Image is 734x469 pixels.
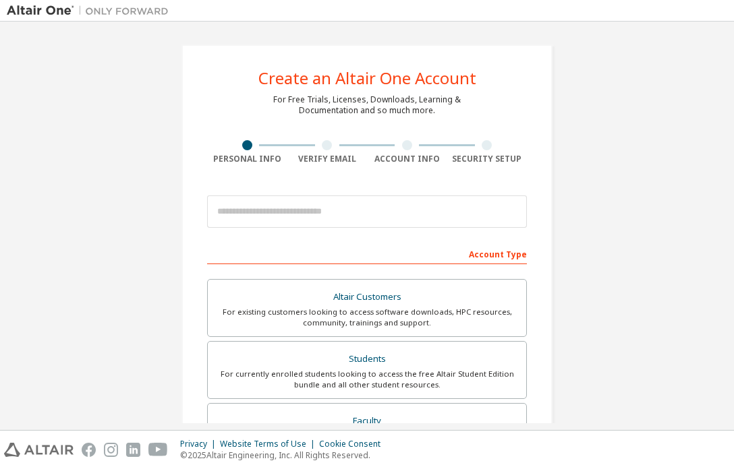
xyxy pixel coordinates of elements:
div: Website Terms of Use [220,439,319,449]
img: altair_logo.svg [4,443,74,457]
div: Security Setup [447,154,528,164]
div: Account Info [367,154,447,164]
div: Altair Customers [216,288,518,307]
p: © 2025 Altair Engineering, Inc. All Rights Reserved. [180,449,389,461]
div: Verify Email [287,154,368,164]
div: For currently enrolled students looking to access the free Altair Student Edition bundle and all ... [216,369,518,390]
img: instagram.svg [104,443,118,457]
img: Altair One [7,4,175,18]
div: Create an Altair One Account [258,70,476,86]
div: For existing customers looking to access software downloads, HPC resources, community, trainings ... [216,307,518,328]
div: Cookie Consent [319,439,389,449]
div: Privacy [180,439,220,449]
img: linkedin.svg [126,443,140,457]
div: Personal Info [207,154,287,164]
div: For Free Trials, Licenses, Downloads, Learning & Documentation and so much more. [273,94,461,116]
div: Students [216,350,518,369]
img: youtube.svg [148,443,168,457]
div: Account Type [207,243,527,264]
img: facebook.svg [82,443,96,457]
div: Faculty [216,412,518,431]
